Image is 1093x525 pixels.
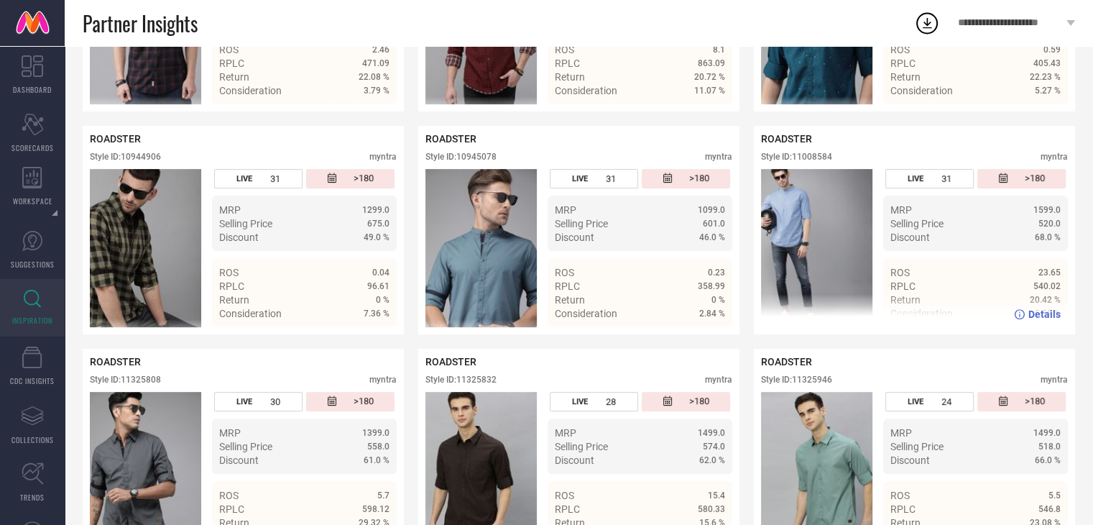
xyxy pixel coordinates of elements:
span: 1599.0 [1033,205,1061,215]
span: ROS [219,267,239,278]
span: ROS [890,267,910,278]
span: RPLC [555,58,580,69]
span: Discount [219,455,259,466]
span: 46.0 % [699,232,725,242]
span: 0.23 [708,268,725,278]
span: Consideration [555,85,617,96]
span: 2.84 % [699,309,725,319]
span: 62.0 % [699,455,725,465]
span: >180 [354,396,374,408]
span: MRP [890,427,912,439]
span: >180 [689,396,709,408]
span: ROS [219,44,239,55]
span: 546.8 [1038,504,1061,514]
span: ROS [555,267,574,278]
span: DASHBOARD [13,84,52,95]
span: 598.12 [362,504,389,514]
div: Number of days the style has been live on the platform [214,169,303,188]
span: RPLC [555,280,580,292]
span: Discount [890,455,930,466]
span: Selling Price [890,218,944,229]
span: Selling Price [219,441,272,452]
div: myntra [1041,375,1068,385]
a: Details [1014,309,1061,320]
span: SUGGESTIONS [11,259,55,270]
span: 15.4 [708,490,725,501]
span: Return [555,71,585,83]
span: 580.33 [698,504,725,514]
span: 358.99 [698,281,725,291]
span: 11.07 % [694,86,725,96]
span: Selling Price [219,218,272,229]
span: >180 [1025,173,1045,185]
span: LIVE [236,174,252,183]
div: Number of days the style has been live on the platform [550,392,638,411]
span: Selling Price [890,441,944,452]
span: 20.72 % [694,72,725,82]
span: 22.08 % [359,72,389,82]
div: Number of days since the style was first listed on the platform [306,392,395,411]
span: ROS [890,44,910,55]
span: 2.46 [372,45,389,55]
div: Number of days the style has been live on the platform [550,169,638,188]
div: Number of days since the style was first listed on the platform [642,392,730,411]
span: MRP [219,427,241,439]
span: MRP [555,427,576,439]
span: 24 [941,396,951,407]
span: 5.27 % [1035,86,1061,96]
span: 675.0 [367,219,389,229]
span: RPLC [219,58,244,69]
span: Discount [555,232,594,243]
span: 0.04 [372,268,389,278]
span: Details [693,111,725,122]
span: MRP [890,204,912,216]
span: ROADSTER [761,356,812,367]
span: 0 % [711,295,725,305]
span: COLLECTIONS [11,434,54,445]
span: ROS [890,490,910,501]
span: Details [1028,309,1061,320]
span: ROS [219,490,239,501]
div: Style ID: 11008584 [761,152,832,162]
div: Number of days the style has been live on the platform [885,169,974,188]
span: Details [1028,111,1061,122]
div: myntra [705,152,732,162]
span: Details [357,111,389,122]
div: Click to view image [761,169,872,327]
div: myntra [705,375,732,385]
div: myntra [369,152,397,162]
span: LIVE [236,397,252,406]
img: Style preview image [761,169,872,327]
span: MRP [219,204,241,216]
span: 601.0 [703,219,725,229]
span: 0.59 [1043,45,1061,55]
span: Selling Price [555,218,608,229]
span: Details [693,334,725,345]
a: Details [343,334,389,345]
a: Details [678,334,725,345]
div: Number of days the style has been live on the platform [885,392,974,411]
span: 5.5 [1048,490,1061,501]
span: ROADSTER [761,133,812,145]
div: Number of days since the style was first listed on the platform [977,169,1066,188]
span: Discount [890,232,930,243]
span: LIVE [908,174,923,183]
span: ROADSTER [425,133,476,145]
span: 28 [606,396,616,407]
span: 61.0 % [364,455,389,465]
span: WORKSPACE [13,196,52,206]
span: 558.0 [367,442,389,452]
span: ROADSTER [425,356,476,367]
span: Partner Insights [83,9,198,38]
div: myntra [1041,152,1068,162]
span: Return [890,71,921,83]
span: TRENDS [20,492,45,503]
span: INSPIRATION [12,315,52,326]
span: Consideration [890,85,953,96]
a: Details [678,111,725,122]
span: 96.61 [367,281,389,291]
span: Discount [219,232,259,243]
div: Style ID: 11325832 [425,375,497,385]
span: 68.0 % [1035,232,1061,242]
span: Return [219,294,249,306]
